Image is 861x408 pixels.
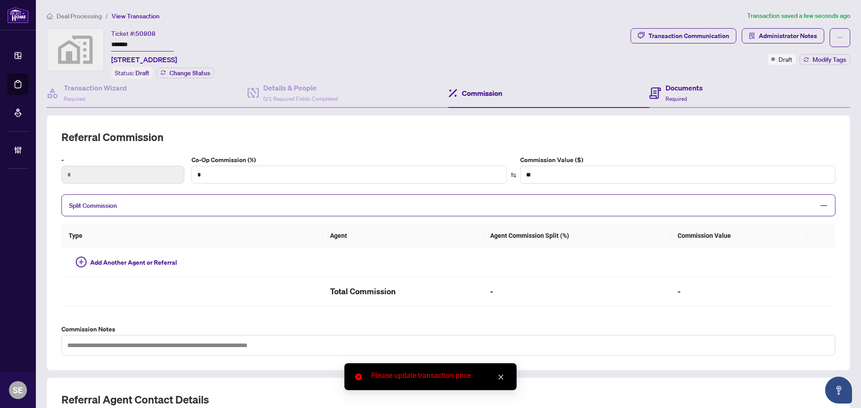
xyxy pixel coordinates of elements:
[510,172,517,178] span: swap
[47,13,53,19] span: home
[69,255,184,270] button: Add Another Agent or Referral
[57,12,102,20] span: Deal Processing
[837,34,843,41] span: ellipsis
[111,54,177,65] span: [STREET_ADDRESS]
[678,284,799,299] h2: -
[778,54,792,64] span: Draft
[61,223,323,248] th: Type
[665,82,703,93] h4: Documents
[665,95,687,102] span: Required
[7,7,29,23] img: logo
[105,11,108,21] li: /
[742,28,824,43] button: Administrator Notes
[800,54,850,65] button: Modify Tags
[520,155,835,165] label: Commission Value ($)
[371,370,506,381] div: Please update transaction price
[64,95,85,102] span: Required
[76,257,87,267] span: plus-circle
[135,69,149,77] span: Draft
[61,130,835,144] h2: Referral Commission
[64,82,127,93] h4: Transaction Wizard
[490,284,663,299] h2: -
[90,258,177,267] span: Add Another Agent or Referral
[112,12,160,20] span: View Transaction
[813,56,846,63] span: Modify Tags
[263,95,338,102] span: 0/1 Required Fields Completed
[323,223,483,248] th: Agent
[759,29,817,43] span: Administrator Notes
[498,374,504,380] span: close
[825,377,852,404] button: Open asap
[330,284,476,299] h2: Total Commission
[631,28,736,43] button: Transaction Communication
[263,82,338,93] h4: Details & People
[157,68,214,78] button: Change Status
[61,392,835,407] h2: Referral Agent Contact Details
[135,30,156,38] span: 50808
[483,223,670,248] th: Agent Commission Split (%)
[191,155,507,165] label: Co-Op Commission (%)
[170,70,210,76] span: Change Status
[47,29,104,71] img: svg%3e
[747,11,850,21] article: Transaction saved a few seconds ago
[749,33,755,39] span: solution
[61,155,184,165] label: -
[69,202,117,210] span: Split Commission
[111,28,156,39] div: Ticket #:
[111,67,153,79] div: Status:
[648,29,729,43] div: Transaction Communication
[462,88,502,99] h4: Commission
[820,202,828,210] span: minus
[61,324,835,334] label: Commission Notes
[670,223,806,248] th: Commission Value
[355,374,362,380] span: close-circle
[496,372,506,382] a: Close
[61,194,835,216] div: Split Commission
[13,384,23,396] span: SE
